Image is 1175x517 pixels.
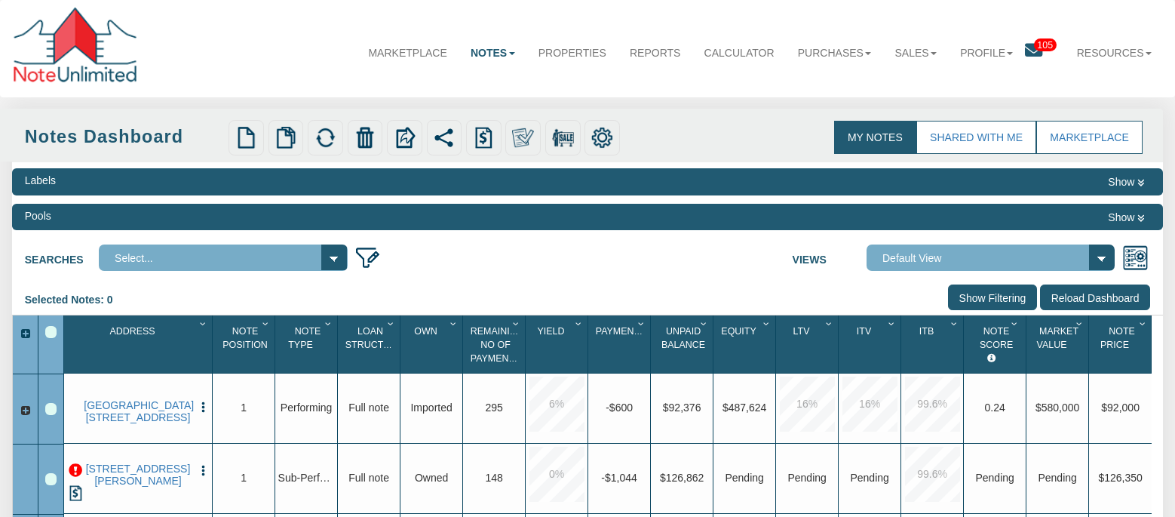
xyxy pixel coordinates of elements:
div: Notes Dashboard [25,125,225,149]
span: No Data [787,472,826,484]
img: trash.png [354,127,376,149]
button: Show [1103,208,1150,226]
div: Column Menu [385,315,399,331]
span: Pending [975,472,1014,484]
div: 99.6 [905,377,960,432]
span: Performing [281,402,333,414]
div: Column Menu [322,315,336,331]
button: Press to open the note menu [197,463,210,478]
span: 148 [485,472,502,484]
div: Unpaid Balance Sort None [654,321,713,368]
span: Remaining No Of Payments [471,326,524,364]
div: Sort None [842,321,900,368]
div: Sort None [529,321,587,368]
button: Press to open the note menu [197,399,210,414]
div: Sort None [278,321,337,368]
div: 16.0 [842,377,897,432]
div: Sort None [466,321,525,368]
div: Sort None [967,321,1026,368]
a: Reports [618,33,692,72]
img: for_sale.png [552,127,574,149]
img: history.png [68,485,84,502]
div: Column Menu [510,315,524,331]
span: 1 [241,402,247,414]
div: Column Menu [447,315,462,331]
a: 1301 MCKENZIE AVE, LOS ALTOS HLS, CA, 94024 [84,463,192,488]
span: Loan Structure [345,326,403,350]
a: Resources [1065,33,1163,72]
div: Expand All [13,326,38,341]
div: Sort None [67,321,212,368]
label: Searches [25,245,99,267]
div: Column Menu [885,315,900,331]
div: Sort None [654,321,713,368]
span: Sub-Performing [278,472,352,484]
div: Yield Sort None [529,321,587,368]
div: Column Menu [259,315,274,331]
div: Column Menu [760,315,775,331]
span: Note Position [222,326,268,350]
img: copy.png [275,127,296,149]
div: 0.0 [529,447,584,502]
img: new.png [235,127,257,149]
div: Address Sort None [67,321,212,368]
button: Show [1103,173,1150,191]
div: Column Menu [197,315,211,331]
span: Full note [348,402,389,414]
span: Market Value [1037,326,1078,350]
a: 0000 B Lafayette Ave, Baltimore, MD, 21202 [84,399,192,425]
img: history.png [473,127,495,149]
span: Pending [725,472,763,484]
div: Ltv Sort None [779,321,838,368]
div: Note Type Sort None [278,321,337,368]
div: Column Menu [823,315,837,331]
div: Sort None [904,321,963,368]
span: Itb [919,326,934,337]
div: Column Menu [698,315,712,331]
a: Notes [459,33,526,72]
div: Column Menu [1137,315,1151,331]
img: make_own.png [512,127,534,149]
span: Yield [538,326,565,337]
div: Itv Sort None [842,321,900,368]
div: Sort None [403,321,462,368]
span: 105 [1034,38,1057,51]
span: Unpaid Balance [661,326,705,350]
span: Imported [410,402,452,414]
span: Payment(P&I) [596,326,661,337]
img: edit_filter_icon.png [354,245,380,270]
a: Calculator [692,33,786,72]
div: Equity Sort None [716,321,775,368]
div: Column Menu [1073,315,1088,331]
span: $126,350 [1098,472,1142,484]
div: Note Price Sort None [1092,321,1152,368]
div: Remaining No Of Payments Sort None [466,321,525,368]
div: Column Menu [635,315,649,331]
img: cell-menu.png [197,464,210,477]
span: -$1,044 [601,472,637,484]
span: 1 [241,472,247,484]
a: Properties [526,33,618,72]
img: settings.png [591,127,613,149]
img: views.png [1122,245,1148,270]
span: Note Score [980,326,1013,350]
div: Sort None [1029,321,1088,368]
div: Sort None [716,321,775,368]
div: Market Value Sort None [1029,321,1088,368]
span: $580,000 [1035,402,1079,414]
div: Labels [25,173,56,188]
div: Sort None [591,321,650,368]
span: 0.24 [984,402,1005,414]
div: Select All [45,326,57,338]
div: Selected Notes: 0 [25,285,124,315]
div: Note Score Sort None [967,321,1026,368]
a: Marketplace [357,33,459,72]
div: Note Position Sort None [216,321,275,368]
span: $92,000 [1101,402,1140,414]
label: Views [793,245,867,267]
span: Equity [721,326,756,337]
a: Purchases [786,33,883,72]
span: Note Price [1100,326,1135,350]
div: Pools [25,208,51,223]
div: Row 3, Row Selection Checkbox [45,473,57,485]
